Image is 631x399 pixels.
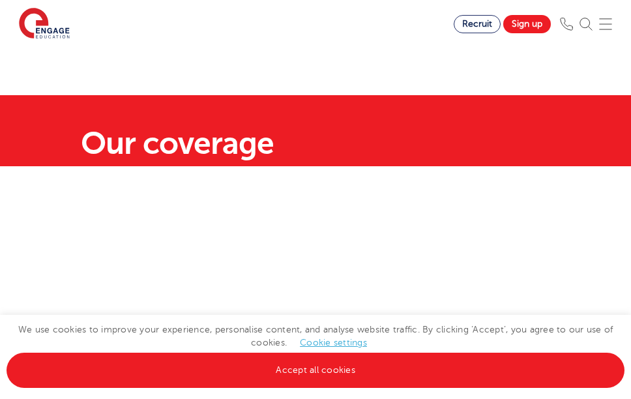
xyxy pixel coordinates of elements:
img: Engage Education [19,8,70,40]
a: Recruit [454,15,501,33]
a: Accept all cookies [7,353,624,388]
h1: Our coverage [81,128,550,159]
a: Sign up [503,15,551,33]
a: Cookie settings [300,338,367,347]
img: Phone [560,18,573,31]
span: We use cookies to improve your experience, personalise content, and analyse website traffic. By c... [7,325,624,375]
img: Mobile Menu [599,18,612,31]
img: Search [580,18,593,31]
span: Recruit [462,19,492,29]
